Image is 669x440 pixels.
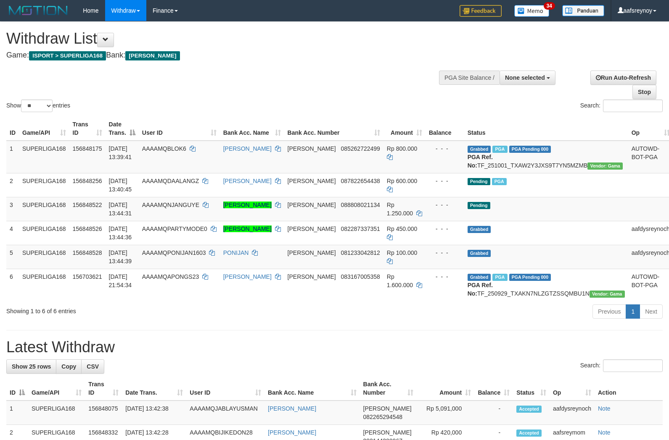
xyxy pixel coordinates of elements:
[21,100,53,112] select: Showentries
[429,201,461,209] div: - - -
[19,221,69,245] td: SUPERLIGA168
[550,401,595,425] td: aafdysreynoch
[288,225,336,232] span: [PERSON_NAME]
[223,225,272,232] a: [PERSON_NAME]
[598,405,611,412] a: Note
[142,178,199,184] span: AAAAMQDAALANGZ
[12,363,51,370] span: Show 25 rows
[288,202,336,208] span: [PERSON_NAME]
[562,5,604,16] img: panduan.png
[468,178,490,185] span: Pending
[223,145,272,152] a: [PERSON_NAME]
[186,377,264,401] th: User ID: activate to sort column ascending
[284,117,383,141] th: Bank Acc. Number: activate to sort column ascending
[109,273,132,288] span: [DATE] 21:54:34
[429,144,461,153] div: - - -
[595,377,663,401] th: Action
[6,304,272,315] div: Showing 1 to 6 of 6 entries
[387,145,417,152] span: Rp 800.000
[363,429,412,436] span: [PERSON_NAME]
[142,145,186,152] span: AAAAMQBLOK6
[85,377,122,401] th: Trans ID: activate to sort column ascending
[513,377,550,401] th: Status: activate to sort column ascending
[223,249,249,256] a: PONIJAN
[85,401,122,425] td: 156848075
[6,339,663,356] h1: Latest Withdraw
[288,249,336,256] span: [PERSON_NAME]
[73,225,102,232] span: 156848526
[500,71,555,85] button: None selected
[474,377,513,401] th: Balance: activate to sort column ascending
[429,272,461,281] div: - - -
[109,145,132,160] span: [DATE] 13:39:41
[142,273,199,280] span: AAAAMQAPONGS23
[122,401,186,425] td: [DATE] 13:42:38
[516,430,542,437] span: Accepted
[73,273,102,280] span: 156703621
[19,197,69,221] td: SUPERLIGA168
[19,269,69,301] td: SUPERLIGA168
[580,359,663,372] label: Search:
[429,249,461,257] div: - - -
[509,146,551,153] span: PGA Pending
[426,117,464,141] th: Balance
[142,225,207,232] span: AAAAMQPARTYMODE0
[590,291,625,298] span: Vendor URL: https://trx31.1velocity.biz
[464,269,628,301] td: TF_250929_TXAKN7NLZGTZSSQMBU1N
[341,225,380,232] span: Copy 082287337351 to clipboard
[6,359,56,374] a: Show 25 rows
[464,117,628,141] th: Status
[73,249,102,256] span: 156848528
[19,141,69,173] td: SUPERLIGA168
[125,51,180,60] span: [PERSON_NAME]
[439,71,500,85] div: PGA Site Balance /
[6,30,438,47] h1: Withdraw List
[73,145,102,152] span: 156848175
[590,71,656,85] a: Run Auto-Refresh
[468,282,493,297] b: PGA Ref. No:
[387,249,417,256] span: Rp 100.000
[383,117,426,141] th: Amount: activate to sort column ascending
[6,173,19,197] td: 2
[603,100,663,112] input: Search:
[632,85,656,99] a: Stop
[363,405,412,412] span: [PERSON_NAME]
[6,4,70,17] img: MOTION_logo.png
[341,178,380,184] span: Copy 087822654438 to clipboard
[268,405,316,412] a: [PERSON_NAME]
[122,377,186,401] th: Date Trans.: activate to sort column ascending
[19,117,69,141] th: Game/API: activate to sort column ascending
[268,429,316,436] a: [PERSON_NAME]
[6,197,19,221] td: 3
[109,202,132,217] span: [DATE] 13:44:31
[19,245,69,269] td: SUPERLIGA168
[73,178,102,184] span: 156848256
[288,273,336,280] span: [PERSON_NAME]
[492,274,507,281] span: Marked by aafchhiseyha
[341,145,380,152] span: Copy 085262722499 to clipboard
[6,269,19,301] td: 6
[142,249,206,256] span: AAAAMQPONIJAN1603
[142,202,199,208] span: AAAAMQNJANGUYE
[220,117,284,141] th: Bank Acc. Name: activate to sort column ascending
[363,414,402,420] span: Copy 082265294548 to clipboard
[468,146,491,153] span: Grabbed
[587,162,623,170] span: Vendor URL: https://trx31.1velocity.biz
[387,178,417,184] span: Rp 600.000
[580,100,663,112] label: Search:
[6,221,19,245] td: 4
[474,401,513,425] td: -
[492,178,507,185] span: Marked by aafheankoy
[28,377,85,401] th: Game/API: activate to sort column ascending
[468,226,491,233] span: Grabbed
[19,173,69,197] td: SUPERLIGA168
[468,250,491,257] span: Grabbed
[598,429,611,436] a: Note
[109,178,132,193] span: [DATE] 13:40:45
[109,225,132,241] span: [DATE] 13:44:36
[56,359,82,374] a: Copy
[109,249,132,265] span: [DATE] 13:44:39
[223,202,272,208] a: [PERSON_NAME]
[505,74,545,81] span: None selected
[6,51,438,60] h4: Game: Bank:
